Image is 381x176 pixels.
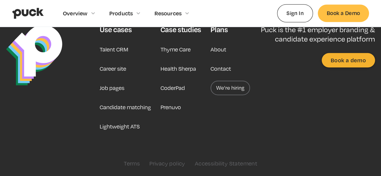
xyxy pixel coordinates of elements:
[155,10,182,17] div: Resources
[211,81,250,95] a: We’re hiring
[161,81,185,95] a: CoderPad
[195,160,257,167] a: Accessibility Statement
[211,42,226,57] a: About
[161,61,196,76] a: Health Sherpa
[6,25,62,85] img: Puck Logo
[100,61,126,76] a: Career site
[318,5,369,22] a: Book a Demo
[211,61,231,76] a: Contact
[256,25,375,43] p: Puck is the #1 employer branding & candidate experience platform
[161,42,191,57] a: Thyme Care
[63,10,88,17] div: Overview
[100,100,151,114] a: Candidate matching
[100,81,124,95] a: Job pages
[100,119,140,134] a: Lightweight ATS
[124,160,140,167] a: Terms
[161,25,201,34] div: Case studies
[149,160,185,167] a: Privacy policy
[277,4,313,22] a: Sign In
[109,10,133,17] div: Products
[100,42,128,57] a: Talent CRM
[211,25,228,34] div: Plans
[322,53,375,67] a: Book a demo
[100,25,132,34] div: Use cases
[161,100,181,114] a: Prenuvo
